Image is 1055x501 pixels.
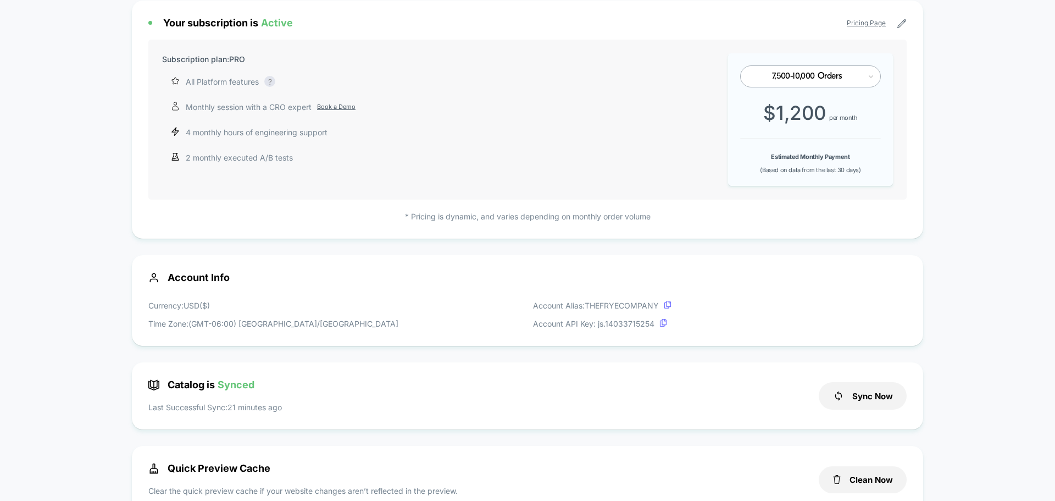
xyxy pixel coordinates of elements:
span: Active [261,17,293,29]
span: Synced [218,379,254,390]
span: $ 1,200 [763,101,826,124]
p: Subscription plan: PRO [162,53,245,65]
span: per month [829,114,857,122]
span: Your subscription is [163,17,293,29]
span: (Based on data from the last 30 days) [760,166,860,174]
b: Estimated Monthly Payment [771,153,849,161]
p: Monthly session with a CRO expert [186,101,356,113]
p: 4 monthly hours of engineering support [186,126,327,138]
p: Account Alias: THEFRYECOMPANY [533,300,671,311]
p: Currency: USD ( $ ) [148,300,398,311]
span: Catalog is [148,379,254,390]
p: 2 monthly executed A/B tests [186,152,293,163]
a: Book a Demo [317,102,356,112]
button: Sync Now [819,382,907,410]
span: Account Info [148,272,907,283]
p: Time Zone: (GMT-06:00) [GEOGRAPHIC_DATA]/[GEOGRAPHIC_DATA] [148,318,398,329]
div: ? [264,76,275,87]
p: * Pricing is dynamic, and varies depending on monthly order volume [148,211,907,222]
div: 7,500-10,000 Orders [753,71,860,82]
button: Clean Now [819,466,907,493]
p: All Platform features [186,76,259,87]
span: Quick Preview Cache [148,463,270,474]
p: Account API Key: js. 14033715254 [533,318,671,329]
p: Last Successful Sync: 21 minutes ago [148,401,282,413]
a: Pricing Page [847,19,886,27]
p: Clear the quick preview cache if your website changes aren’t reflected in the preview. [148,485,458,497]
